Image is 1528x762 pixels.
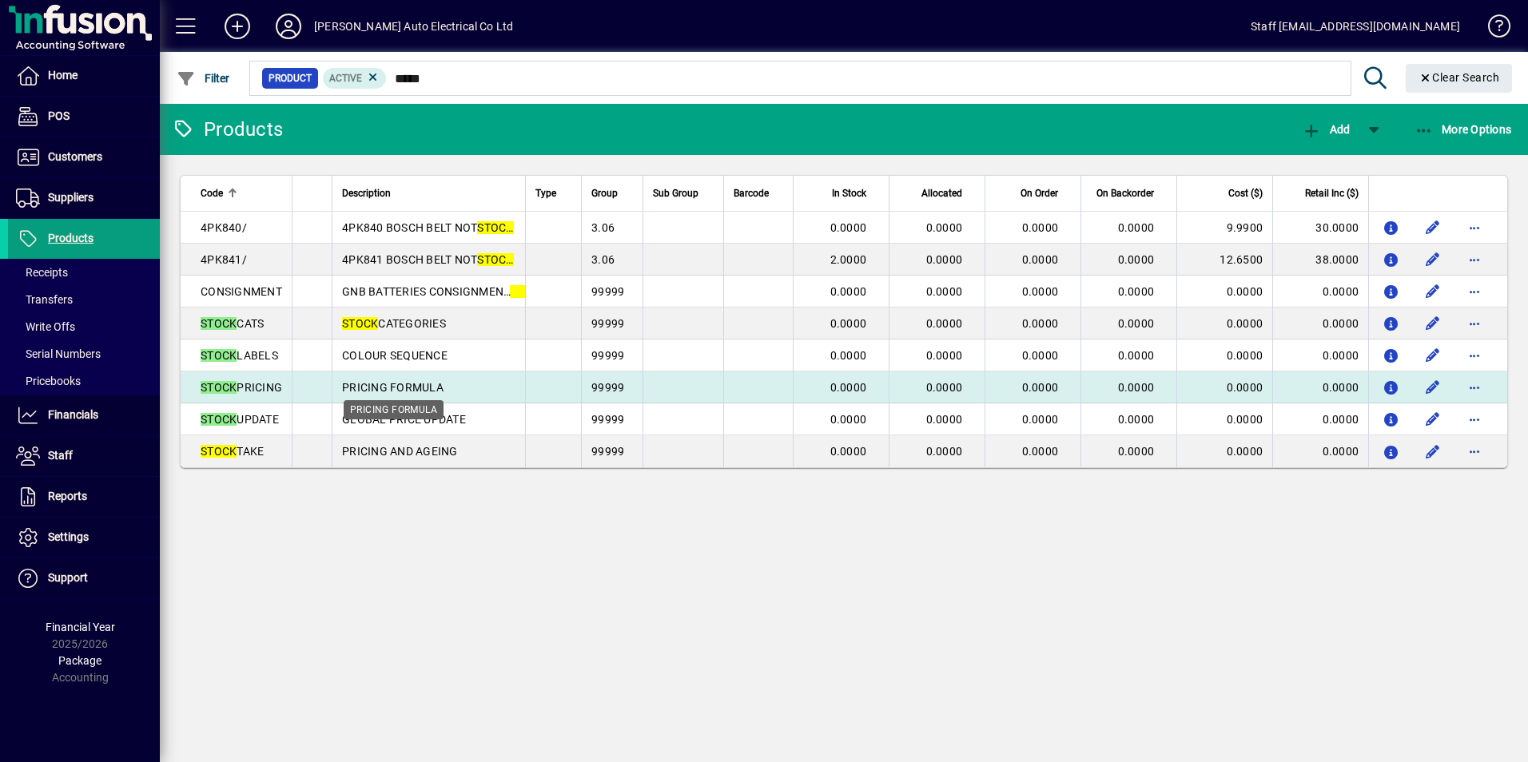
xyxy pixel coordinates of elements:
span: Receipts [16,266,68,279]
span: 0.0000 [830,317,867,330]
td: 0.0000 [1176,371,1272,403]
span: 0.0000 [1022,445,1059,458]
span: Home [48,69,78,81]
span: 3.06 [591,221,615,234]
span: Sub Group [653,185,698,202]
button: More Options [1411,115,1516,144]
span: 0.0000 [830,413,867,426]
button: More options [1462,343,1487,368]
span: 99999 [591,445,624,458]
span: 0.0000 [1118,413,1155,426]
button: Add [212,12,263,41]
span: Package [58,654,101,667]
em: STOCK [201,413,237,426]
span: 4PK840/ [201,221,247,234]
div: PRICING FORMULA [344,400,444,419]
em: STOCK [201,381,237,394]
div: Description [342,185,515,202]
span: 0.0000 [830,221,867,234]
td: 0.0000 [1272,308,1368,339]
span: CATS [201,317,264,330]
span: Clear Search [1419,71,1500,84]
button: Add [1298,115,1354,144]
button: Clear [1406,64,1513,93]
span: PRICING AND AGEING [342,445,458,458]
span: 0.0000 [926,381,963,394]
button: More options [1462,279,1487,304]
span: 0.0000 [1022,381,1059,394]
span: 0.0000 [1118,381,1155,394]
span: Product [269,70,312,86]
span: 0.0000 [1022,285,1059,298]
span: 0.0000 [1022,253,1059,266]
span: 0.0000 [926,285,963,298]
span: COLOUR SEQUENCE [342,349,448,362]
span: 0.0000 [1022,413,1059,426]
button: More options [1462,375,1487,400]
span: 0.0000 [926,445,963,458]
a: Staff [8,436,160,476]
span: 0.0000 [1118,285,1155,298]
span: Support [48,571,88,584]
span: 0.0000 [1022,221,1059,234]
a: Pricebooks [8,367,160,395]
button: Edit [1420,343,1446,368]
span: 0.0000 [830,349,867,362]
div: Allocated [899,185,977,202]
button: More options [1462,407,1487,432]
div: Group [591,185,633,202]
span: PRICING [201,381,282,394]
td: 38.0000 [1272,244,1368,276]
span: 99999 [591,285,624,298]
span: 0.0000 [830,381,867,394]
span: Filter [177,72,230,85]
button: Edit [1420,407,1446,432]
span: Staff [48,449,73,462]
span: Allocated [921,185,962,202]
span: 0.0000 [926,317,963,330]
button: More options [1462,215,1487,240]
span: 0.0000 [830,285,867,298]
span: 99999 [591,317,624,330]
span: 0.0000 [1118,253,1155,266]
span: 0.0000 [926,413,963,426]
div: Products [172,117,283,142]
span: 4PK840 BOSCH BELT NOT ED PAN [342,221,552,234]
button: Profile [263,12,314,41]
span: Code [201,185,223,202]
span: 0.0000 [1022,349,1059,362]
span: 0.0000 [1118,445,1155,458]
span: POS [48,109,70,122]
span: On Backorder [1096,185,1154,202]
a: Serial Numbers [8,340,160,367]
button: Edit [1420,215,1446,240]
span: In Stock [832,185,866,202]
span: Cost ($) [1228,185,1263,202]
button: Filter [173,64,234,93]
a: Home [8,56,160,96]
div: [PERSON_NAME] Auto Electrical Co Ltd [314,14,513,39]
td: 12.6500 [1176,244,1272,276]
span: More Options [1415,123,1512,136]
a: Financials [8,395,160,435]
button: Edit [1420,247,1446,272]
td: 0.0000 [1176,276,1272,308]
span: Customers [48,150,102,163]
div: On Order [995,185,1072,202]
span: GLOBAL PRICE UPDATE [342,413,466,426]
span: Transfers [16,293,73,306]
span: Active [329,73,362,84]
span: TAKE [201,445,264,458]
span: Pricebooks [16,375,81,387]
em: STOCK [477,253,513,266]
button: Edit [1420,375,1446,400]
span: 2.0000 [830,253,867,266]
span: 99999 [591,381,624,394]
td: 0.0000 [1272,403,1368,435]
span: Add [1302,123,1350,136]
a: Support [8,558,160,598]
span: Financials [48,408,98,421]
span: LABELS [201,349,278,362]
span: Group [591,185,618,202]
span: PRICING FORMULA [342,381,444,394]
